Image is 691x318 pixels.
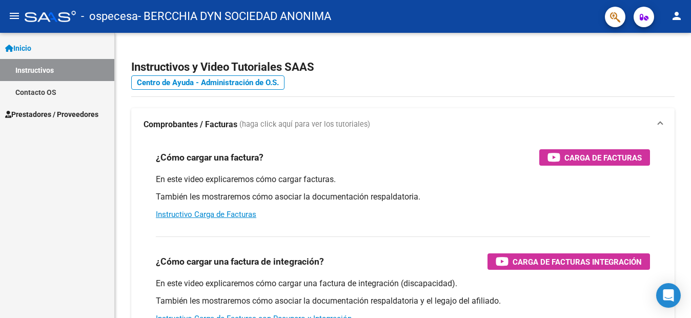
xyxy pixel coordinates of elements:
mat-icon: menu [8,10,21,22]
button: Carga de Facturas Integración [487,253,650,270]
span: - BERCCHIA DYN SOCIEDAD ANONIMA [138,5,331,28]
div: Open Intercom Messenger [656,283,681,308]
strong: Comprobantes / Facturas [144,119,237,130]
span: Inicio [5,43,31,54]
h2: Instructivos y Video Tutoriales SAAS [131,57,675,77]
mat-expansion-panel-header: Comprobantes / Facturas (haga click aquí para ver los tutoriales) [131,108,675,141]
p: En este video explicaremos cómo cargar facturas. [156,174,650,185]
a: Instructivo Carga de Facturas [156,210,256,219]
span: Carga de Facturas Integración [513,255,642,268]
h3: ¿Cómo cargar una factura de integración? [156,254,324,269]
a: Centro de Ayuda - Administración de O.S. [131,75,284,90]
p: También les mostraremos cómo asociar la documentación respaldatoria. [156,191,650,203]
button: Carga de Facturas [539,149,650,166]
span: - ospecesa [81,5,138,28]
span: Carga de Facturas [564,151,642,164]
mat-icon: person [670,10,683,22]
span: Prestadores / Proveedores [5,109,98,120]
h3: ¿Cómo cargar una factura? [156,150,263,165]
p: En este video explicaremos cómo cargar una factura de integración (discapacidad). [156,278,650,289]
span: (haga click aquí para ver los tutoriales) [239,119,370,130]
p: También les mostraremos cómo asociar la documentación respaldatoria y el legajo del afiliado. [156,295,650,307]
